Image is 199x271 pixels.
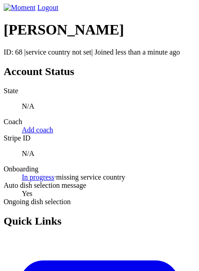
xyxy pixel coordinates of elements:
p: N/A [22,150,195,158]
span: · [55,173,56,181]
span: Yes [22,190,32,197]
dt: Coach [4,118,195,126]
a: Add coach [22,126,53,134]
dt: Stripe ID [4,134,195,142]
p: N/A [22,102,195,110]
span: service country not set [26,48,91,56]
p: ID: 68 | | Joined less than a minute ago [4,48,195,56]
dt: State [4,87,195,95]
a: Logout [37,4,58,11]
h2: Quick Links [4,215,195,227]
h1: [PERSON_NAME] [4,21,195,38]
dt: Auto dish selection message [4,181,195,190]
dt: Ongoing dish selection [4,198,195,206]
a: In progress [22,173,55,181]
span: missing service country [56,173,125,181]
dt: Onboarding [4,165,195,173]
img: Moment [4,4,35,12]
h2: Account Status [4,65,195,78]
